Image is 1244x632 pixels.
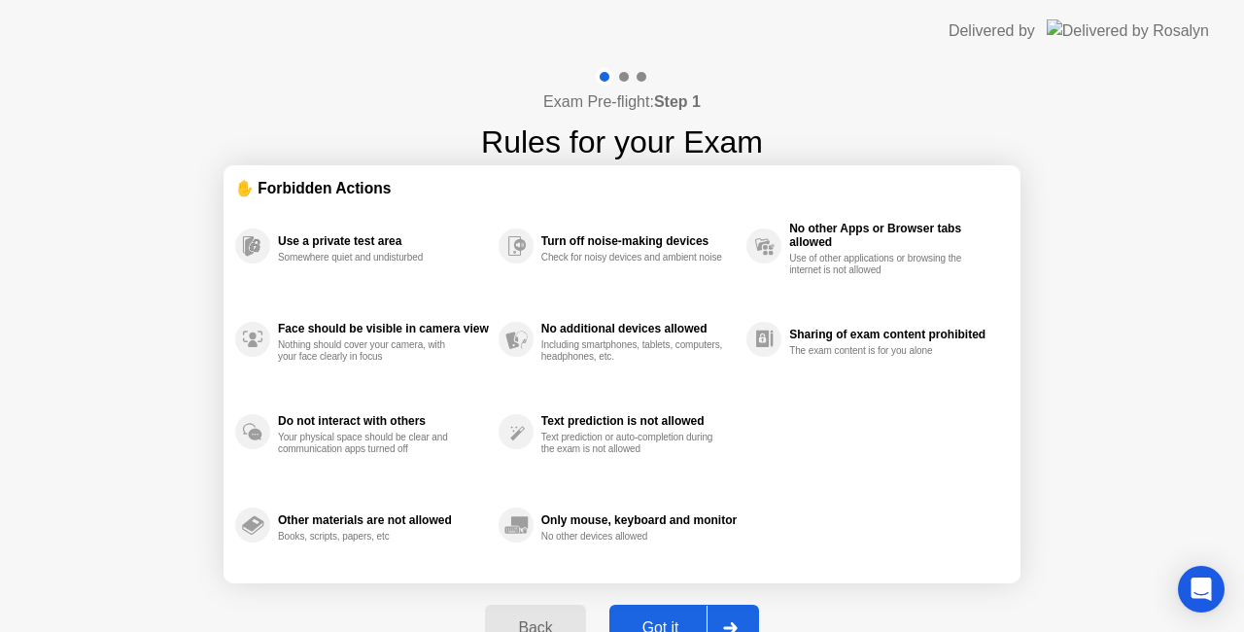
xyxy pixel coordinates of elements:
[278,432,462,455] div: Your physical space should be clear and communication apps turned off
[481,119,763,165] h1: Rules for your Exam
[543,90,701,114] h4: Exam Pre-flight:
[278,513,489,527] div: Other materials are not allowed
[541,432,725,455] div: Text prediction or auto-completion during the exam is not allowed
[278,234,489,248] div: Use a private test area
[541,513,737,527] div: Only mouse, keyboard and monitor
[949,19,1035,43] div: Delivered by
[1178,566,1225,613] div: Open Intercom Messenger
[278,414,489,428] div: Do not interact with others
[541,322,737,335] div: No additional devices allowed
[278,322,489,335] div: Face should be visible in camera view
[789,222,999,249] div: No other Apps or Browser tabs allowed
[235,177,1009,199] div: ✋ Forbidden Actions
[789,328,999,341] div: Sharing of exam content prohibited
[789,253,973,276] div: Use of other applications or browsing the internet is not allowed
[541,252,725,263] div: Check for noisy devices and ambient noise
[278,531,462,543] div: Books, scripts, papers, etc
[541,339,725,363] div: Including smartphones, tablets, computers, headphones, etc.
[278,252,462,263] div: Somewhere quiet and undisturbed
[654,93,701,110] b: Step 1
[541,234,737,248] div: Turn off noise-making devices
[789,345,973,357] div: The exam content is for you alone
[1047,19,1209,42] img: Delivered by Rosalyn
[541,531,725,543] div: No other devices allowed
[541,414,737,428] div: Text prediction is not allowed
[278,339,462,363] div: Nothing should cover your camera, with your face clearly in focus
